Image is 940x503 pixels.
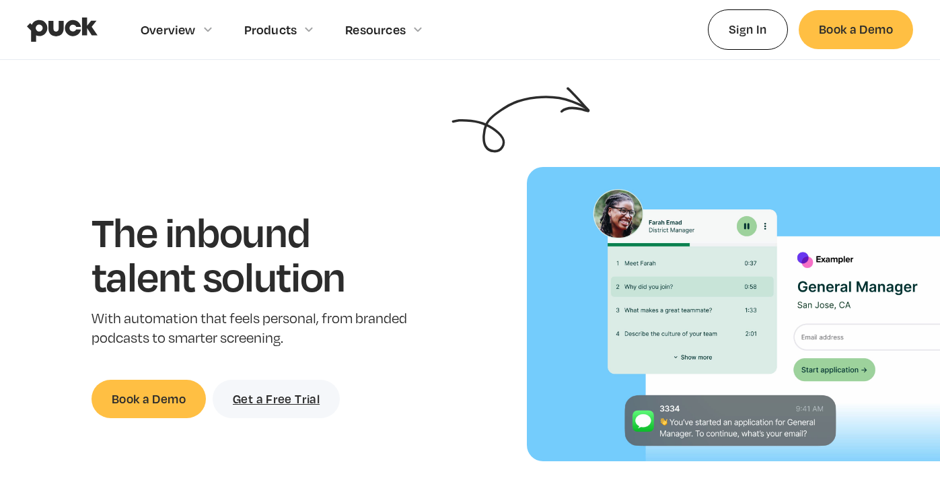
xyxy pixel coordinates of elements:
[244,22,297,37] div: Products
[141,22,196,37] div: Overview
[345,22,406,37] div: Resources
[92,209,411,298] h1: The inbound talent solution
[92,309,411,348] p: With automation that feels personal, from branded podcasts to smarter screening.
[708,9,788,49] a: Sign In
[213,380,340,418] a: Get a Free Trial
[799,10,913,48] a: Book a Demo
[92,380,206,418] a: Book a Demo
